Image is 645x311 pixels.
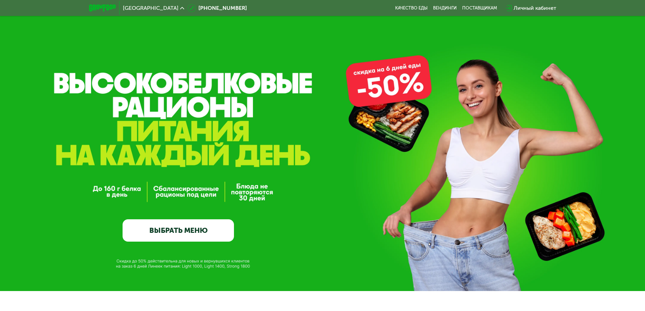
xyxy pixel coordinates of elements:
[514,4,556,12] div: Личный кабинет
[395,5,428,11] a: Качество еды
[123,219,234,242] a: ВЫБРАТЬ МЕНЮ
[462,5,497,11] div: поставщикам
[123,5,178,11] span: [GEOGRAPHIC_DATA]
[188,4,247,12] a: [PHONE_NUMBER]
[433,5,457,11] a: Вендинги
